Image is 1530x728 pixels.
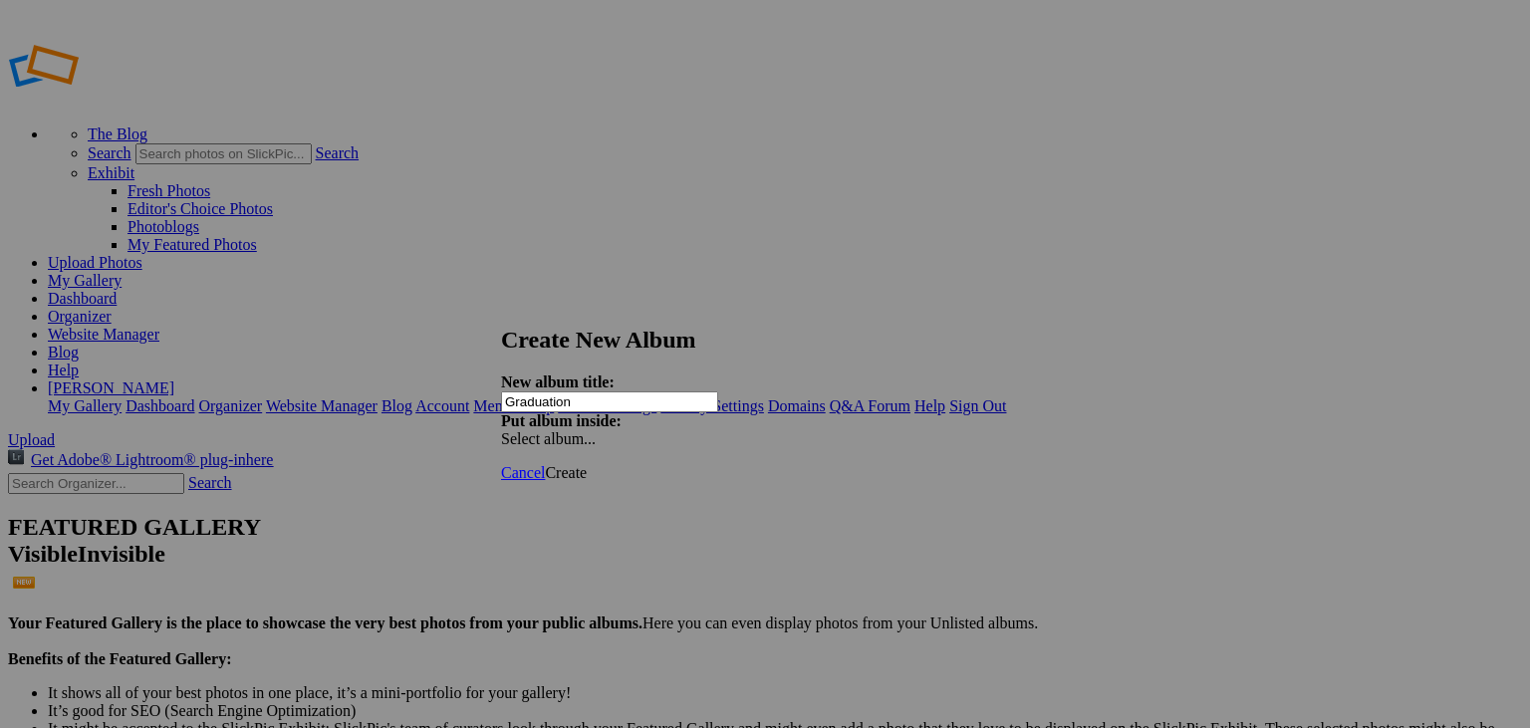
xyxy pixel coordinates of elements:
[501,412,622,429] strong: Put album inside:
[501,373,615,390] strong: New album title:
[501,464,545,481] a: Cancel
[501,327,1029,354] h2: Create New Album
[545,464,587,481] span: Create
[501,430,596,447] span: Select album...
